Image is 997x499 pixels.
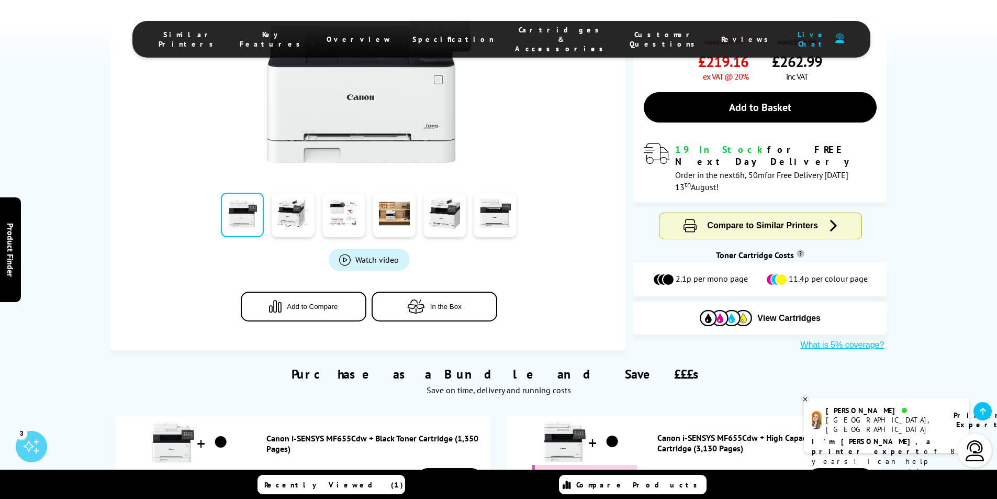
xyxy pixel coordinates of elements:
[372,292,497,321] button: In the Box
[675,143,877,168] div: for FREE Next Day Delivery
[703,71,748,82] span: ex VAT @ 20%
[532,465,637,494] div: You Save
[576,480,703,490] span: Compare Products
[159,30,219,49] span: Similar Printers
[599,429,625,455] img: Canon i-SENSYS MF655Cdw + High Capacity Black Toner Cartridge (3,130 Pages)
[786,71,808,82] span: inc VAT
[416,468,483,492] a: Buy
[327,35,391,44] span: Overview
[644,143,877,192] div: modal_delivery
[515,25,609,53] span: Cartridges & Accessories
[676,273,748,286] span: 2.1p per mono page
[240,30,306,49] span: Key Features
[812,437,934,456] b: I'm [PERSON_NAME], a printer expert
[794,30,830,49] span: Live Chat
[266,433,486,454] a: Canon i-SENSYS MF655Cdw + Black Toner Cartridge (1,350 Pages)
[641,309,879,327] button: View Cartridges
[369,468,405,482] span: £317.14
[659,213,861,239] button: Compare to Similar Printers
[797,340,887,350] button: What is 5% coverage?
[264,480,404,490] span: Recently Viewed (1)
[707,221,818,230] span: Compare to Similar Printers
[644,92,877,123] a: Add to Basket
[329,249,409,271] a: Product_All_Videos
[208,429,234,456] img: Canon i-SENSYS MF655Cdw + Black Toner Cartridge (1,350 Pages)
[266,468,313,482] span: £264.28
[110,350,888,401] div: Purchase as a Bundle and Save £££s
[735,170,765,180] span: 6h, 50m
[812,411,822,429] img: amy-livechat.png
[789,273,868,286] span: 11.4p per colour page
[657,468,704,482] span: £274.92
[675,143,767,156] span: 19 In Stock
[241,292,366,321] button: Add to Compare
[633,250,887,260] div: Toner Cartridge Costs
[16,427,27,439] div: 3
[759,468,797,482] span: £329.90
[630,30,700,49] span: Customer Questions
[412,35,494,44] span: Specification
[812,437,961,486] p: of 8 years! I can help you choose the right product
[355,254,399,265] span: Watch video
[757,314,821,323] span: View Cartridges
[152,422,194,463] img: Canon i-SENSYS MF655Cdw + Black Toner Cartridge (1,350 Pages)
[826,406,940,415] div: [PERSON_NAME]
[835,34,844,43] img: user-headset-duotone.svg
[544,421,586,463] img: Canon i-SENSYS MF655Cdw + High Capacity Black Toner Cartridge (3,130 Pages)
[721,35,774,44] span: Reviews
[965,440,985,461] img: user-headset-light.svg
[5,223,16,276] span: Product Finder
[430,303,462,311] span: In the Box
[675,170,848,192] span: Order in the next for Free Delivery [DATE] 13 August!
[700,310,752,326] img: Cartridges
[123,385,875,395] div: Save on time, delivery and running costs
[826,415,940,434] div: [GEOGRAPHIC_DATA], [GEOGRAPHIC_DATA]
[287,303,338,311] span: Add to Compare
[797,250,804,258] sup: Cost per page
[559,475,707,494] a: Compare Products
[685,180,691,189] sup: th
[257,475,405,494] a: Recently Viewed (1)
[657,433,877,453] a: Canon i-SENSYS MF655Cdw + High Capacity Black Toner Cartridge (3,130 Pages)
